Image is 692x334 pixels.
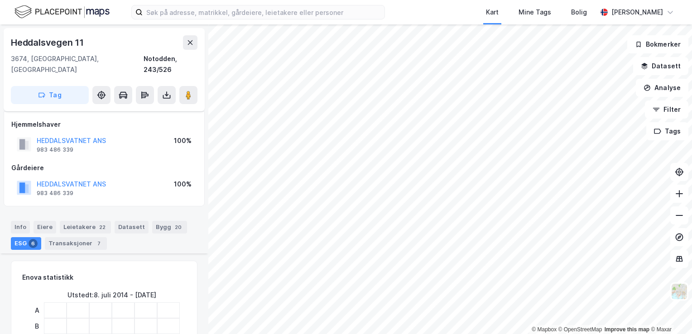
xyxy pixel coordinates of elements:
[519,7,551,18] div: Mine Tags
[45,237,107,250] div: Transaksjoner
[143,5,384,19] input: Søk på adresse, matrikkel, gårdeiere, leietakere eller personer
[645,100,688,119] button: Filter
[31,302,43,318] div: A
[486,7,499,18] div: Kart
[11,237,41,250] div: ESG
[532,326,557,333] a: Mapbox
[14,4,110,20] img: logo.f888ab2527a4732fd821a326f86c7f29.svg
[571,7,587,18] div: Bolig
[174,135,192,146] div: 100%
[11,221,30,234] div: Info
[647,291,692,334] div: Kontrollprogram for chat
[633,57,688,75] button: Datasett
[671,283,688,300] img: Z
[31,318,43,334] div: B
[67,290,156,301] div: Utstedt : 8. juli 2014 - [DATE]
[144,53,197,75] div: Notodden, 243/526
[611,7,663,18] div: [PERSON_NAME]
[173,223,183,232] div: 20
[11,35,86,50] div: Heddalsvegen 11
[37,146,73,153] div: 983 486 339
[11,53,144,75] div: 3674, [GEOGRAPHIC_DATA], [GEOGRAPHIC_DATA]
[11,86,89,104] button: Tag
[152,221,187,234] div: Bygg
[29,239,38,248] div: 6
[646,122,688,140] button: Tags
[11,162,197,173] div: Gårdeiere
[34,221,56,234] div: Eiere
[558,326,602,333] a: OpenStreetMap
[97,223,107,232] div: 22
[60,221,111,234] div: Leietakere
[647,291,692,334] iframe: Chat Widget
[636,79,688,97] button: Analyse
[115,221,149,234] div: Datasett
[37,190,73,197] div: 983 486 339
[22,272,73,283] div: Enova statistikk
[94,239,103,248] div: 7
[11,119,197,130] div: Hjemmelshaver
[605,326,649,333] a: Improve this map
[627,35,688,53] button: Bokmerker
[174,179,192,190] div: 100%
